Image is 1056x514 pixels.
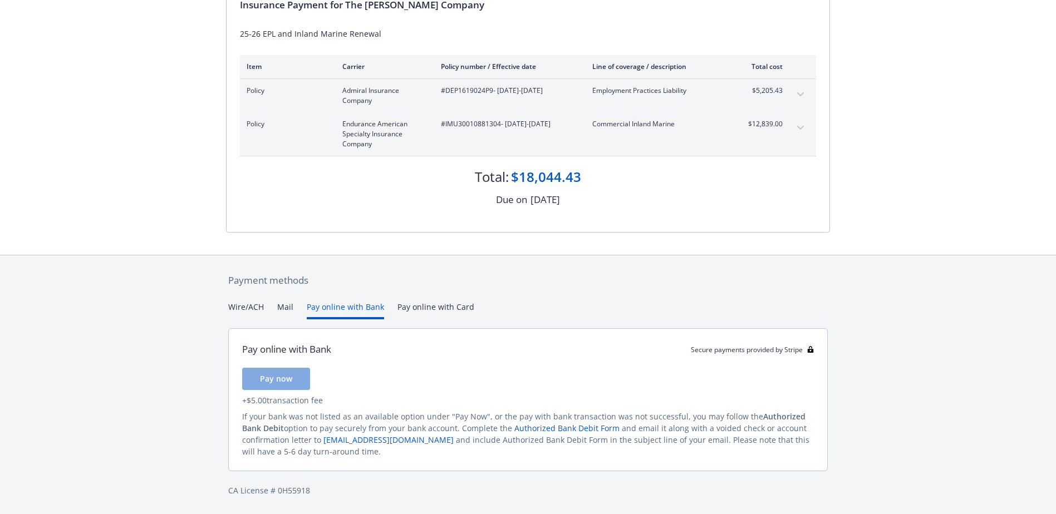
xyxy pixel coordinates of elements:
span: Endurance American Specialty Insurance Company [342,119,423,149]
span: #DEP1619024P9 - [DATE]-[DATE] [441,86,574,96]
div: Item [247,62,325,71]
button: expand content [792,119,809,137]
span: $12,839.00 [741,119,783,129]
span: Commercial Inland Marine [592,119,723,129]
span: Employment Practices Liability [592,86,723,96]
span: #IMU30010881304 - [DATE]-[DATE] [441,119,574,129]
div: Payment methods [228,273,828,288]
button: Mail [277,301,293,319]
span: Policy [247,119,325,129]
div: PolicyEndurance American Specialty Insurance Company#IMU30010881304- [DATE]-[DATE]Commercial Inla... [240,112,816,156]
button: Wire/ACH [228,301,264,319]
div: 25-26 EPL and Inland Marine Renewal [240,28,816,39]
div: Total: [475,167,509,186]
span: Admiral Insurance Company [342,86,423,106]
div: Carrier [342,62,423,71]
div: $18,044.43 [511,167,581,186]
div: Line of coverage / description [592,62,723,71]
button: Pay now [242,368,310,390]
button: expand content [792,86,809,103]
button: Pay online with Card [397,301,474,319]
div: Policy number / Effective date [441,62,574,71]
div: Due on [496,192,527,207]
div: Total cost [741,62,783,71]
a: [EMAIL_ADDRESS][DOMAIN_NAME] [323,434,454,445]
span: Authorized Bank Debit [242,411,805,433]
div: If your bank was not listed as an available option under "Pay Now", or the pay with bank transact... [242,411,814,457]
span: $5,205.43 [741,86,783,96]
span: Pay now [260,373,292,384]
div: PolicyAdmiral Insurance Company#DEP1619024P9- [DATE]-[DATE]Employment Practices Liability$5,205.4... [240,79,816,112]
button: Pay online with Bank [307,301,384,319]
div: CA License # 0H55918 [228,485,828,496]
a: Authorized Bank Debit Form [514,423,620,433]
div: Secure payments provided by Stripe [691,345,814,354]
div: + $5.00 transaction fee [242,394,814,406]
div: [DATE] [531,192,560,207]
span: Policy [247,86,325,96]
div: Pay online with Bank [242,342,331,357]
